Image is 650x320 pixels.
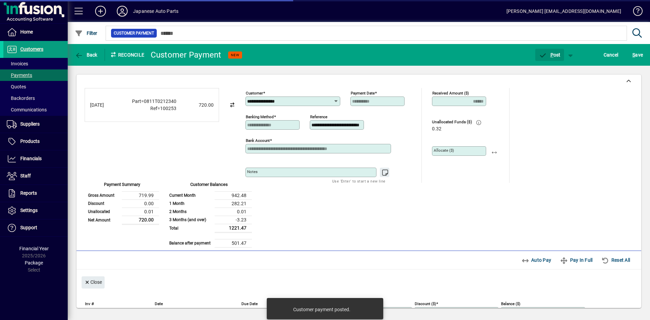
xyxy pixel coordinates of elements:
[631,49,645,61] button: Save
[3,133,68,150] a: Products
[3,69,68,81] a: Payments
[19,246,49,251] span: Financial Year
[231,53,239,57] span: NEW
[111,5,133,17] button: Profile
[3,168,68,185] a: Staff
[25,260,43,265] span: Package
[3,116,68,133] a: Suppliers
[215,208,252,216] td: 0.01
[215,216,252,224] td: -3.23
[351,91,375,95] mat-label: Payment Date
[3,219,68,236] a: Support
[620,303,636,319] button: Reset this payment
[599,254,633,266] button: Reset All
[310,114,327,119] mat-label: Reference
[557,254,595,266] button: Pay In Full
[415,301,436,306] mat-label: Discount ($)
[535,49,564,61] button: Post
[166,199,215,208] td: 1 Month
[132,99,176,111] span: Part=0811T0212340 Ref=100253
[85,216,122,224] td: Net Amount
[20,173,31,178] span: Staff
[432,126,441,132] span: 0.32
[90,102,117,109] div: [DATE]
[632,52,635,58] span: S
[84,277,102,288] span: Close
[122,216,159,224] td: 720.00
[602,49,620,61] button: Cancel
[3,92,68,104] a: Backorders
[80,279,106,285] app-page-header-button: Close
[7,61,28,66] span: Invoices
[85,183,159,225] app-page-summary-card: Payment Summary
[501,301,520,306] mat-label: Balance ($)
[332,177,385,185] mat-hint: Use 'Enter' to start a new line
[3,24,68,41] a: Home
[432,120,473,124] span: Unallocated Funds ($)
[73,49,99,61] button: Back
[90,5,111,17] button: Add
[133,6,178,17] div: Japanese Auto Parts
[122,199,159,208] td: 0.00
[3,81,68,92] a: Quotes
[632,49,643,60] span: ave
[215,239,252,247] td: 501.47
[215,224,252,232] td: 1221.47
[506,6,621,17] div: [PERSON_NAME] [EMAIL_ADDRESS][DOMAIN_NAME]
[82,276,105,289] button: Close
[3,150,68,167] a: Financials
[85,181,159,191] div: Payment Summary
[122,208,159,216] td: 0.01
[550,52,554,58] span: P
[85,208,122,216] td: Unallocated
[7,107,47,112] span: Communications
[20,208,38,213] span: Settings
[7,95,35,101] span: Backorders
[247,169,258,174] mat-label: Notes
[7,72,32,78] span: Payments
[122,191,159,199] td: 719.99
[7,84,26,89] span: Quotes
[604,49,619,60] span: Cancel
[180,102,214,109] div: 720.00
[73,27,99,39] button: Filter
[246,138,270,143] mat-label: Bank Account
[166,208,215,216] td: 2 Months
[85,191,122,199] td: Gross Amount
[166,181,252,191] div: Customer Balances
[68,49,105,61] app-page-header-button: Back
[3,185,68,202] a: Reports
[521,255,551,265] span: Auto Pay
[20,156,42,161] span: Financials
[151,49,221,60] div: Customer Payment
[75,30,97,36] span: Filter
[166,183,252,248] app-page-summary-card: Customer Balances
[20,190,37,196] span: Reports
[215,191,252,199] td: 942.48
[166,239,215,247] td: Balance after payment
[3,202,68,219] a: Settings
[166,191,215,199] td: Current Month
[20,46,43,52] span: Customers
[20,29,33,35] span: Home
[246,114,274,119] mat-label: Banking method
[246,91,263,95] mat-label: Customer
[241,302,326,306] span: Due Date
[434,148,454,153] mat-label: Allocate ($)
[215,199,252,208] td: 282.21
[3,58,68,69] a: Invoices
[85,199,122,208] td: Discount
[105,49,146,60] div: Reconcile
[114,30,154,37] span: Customer Payment
[20,138,40,144] span: Products
[75,52,97,58] span: Back
[628,1,642,23] a: Knowledge Base
[20,121,40,127] span: Suppliers
[293,306,350,313] div: Customer payment posted.
[560,255,592,265] span: Pay In Full
[166,224,215,232] td: Total
[20,225,37,230] span: Support
[85,302,153,306] span: Inv #
[166,216,215,224] td: 3 Months (and over)
[3,104,68,115] a: Communications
